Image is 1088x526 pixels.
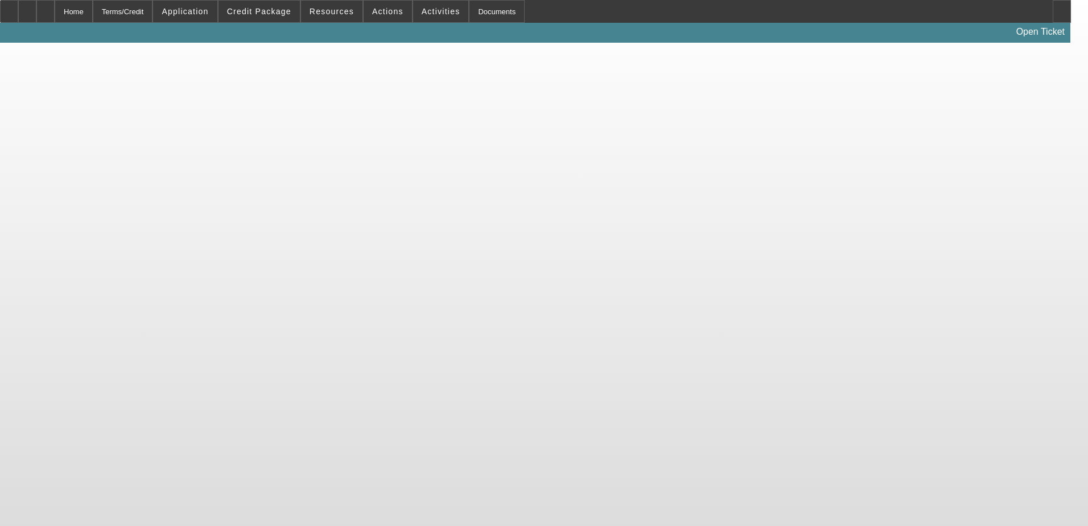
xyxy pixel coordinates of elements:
button: Credit Package [219,1,300,22]
a: Open Ticket [1012,22,1069,42]
span: Resources [310,7,354,16]
span: Actions [372,7,403,16]
button: Application [153,1,217,22]
span: Activities [422,7,460,16]
button: Resources [301,1,362,22]
span: Credit Package [227,7,291,16]
button: Actions [364,1,412,22]
button: Activities [413,1,469,22]
span: Application [162,7,208,16]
